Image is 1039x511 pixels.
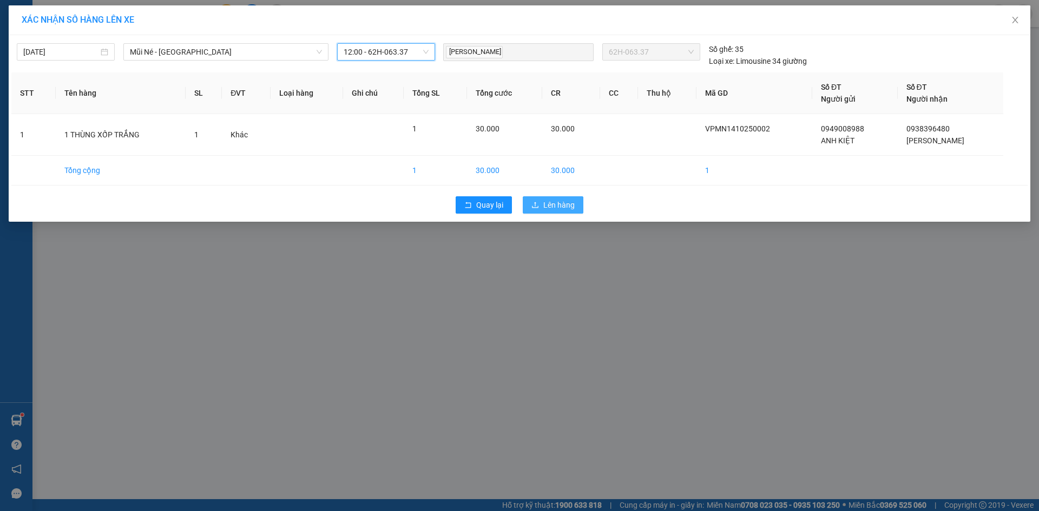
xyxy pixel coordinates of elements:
th: Tổng SL [404,72,467,114]
th: Tổng cước [467,72,542,114]
th: CC [600,72,638,114]
span: VPMN1410250002 [705,124,770,133]
span: 1 [412,124,417,133]
th: SL [186,72,222,114]
th: Thu hộ [638,72,696,114]
th: STT [11,72,56,114]
button: Close [1000,5,1030,36]
span: 62H-063.37 [609,44,693,60]
td: 30.000 [542,156,600,185]
div: 0938396480 [93,48,180,63]
span: ANH KIỆT [821,136,854,145]
span: Số ghế: [709,43,733,55]
span: Quay lại [476,199,503,211]
span: Số ĐT [821,83,841,91]
span: Người gửi [821,95,856,103]
span: 0949008988 [821,124,864,133]
span: Số ĐT [906,83,927,91]
div: [PERSON_NAME] [93,35,180,48]
td: Tổng cộng [56,156,186,185]
span: rollback [464,201,472,210]
span: upload [531,201,539,210]
span: 12:00 - 62H-063.37 [344,44,429,60]
span: Nhận: [93,10,119,22]
span: Người nhận [906,95,948,103]
th: Ghi chú [343,72,404,114]
div: VP Mũi Né [9,9,85,22]
span: 30.000 [551,124,575,133]
th: CR [542,72,600,114]
span: 0938396480 [906,124,950,133]
td: 30.000 [467,156,542,185]
button: rollbackQuay lại [456,196,512,214]
span: down [316,49,323,55]
th: Loại hàng [271,72,343,114]
th: ĐVT [222,72,271,114]
span: Lên hàng [543,199,575,211]
div: VP [PERSON_NAME] [93,9,180,35]
div: 35 [709,43,744,55]
span: 30.000 [476,124,499,133]
span: Loại xe: [709,55,734,67]
td: 1 [404,156,467,185]
span: Mũi Né - Sài Gòn [130,44,322,60]
div: 30.000 [8,70,87,83]
div: 0949008988 [9,35,85,50]
td: Khác [222,114,271,156]
span: close [1011,16,1020,24]
span: Gửi: [9,10,26,22]
input: 14/10/2025 [23,46,98,58]
td: 1 [11,114,56,156]
span: XÁC NHẬN SỐ HÀNG LÊN XE [22,15,134,25]
th: Mã GD [696,72,812,114]
span: 1 [194,130,199,139]
td: 1 THÙNG XỐP TRẮNG [56,114,186,156]
span: [PERSON_NAME] [446,46,503,58]
button: uploadLên hàng [523,196,583,214]
td: 1 [696,156,812,185]
span: [PERSON_NAME] [906,136,964,145]
th: Tên hàng [56,72,186,114]
div: Limousine 34 giường [709,55,807,67]
span: CR : [8,71,25,82]
div: ANH KIỆT [9,22,85,35]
